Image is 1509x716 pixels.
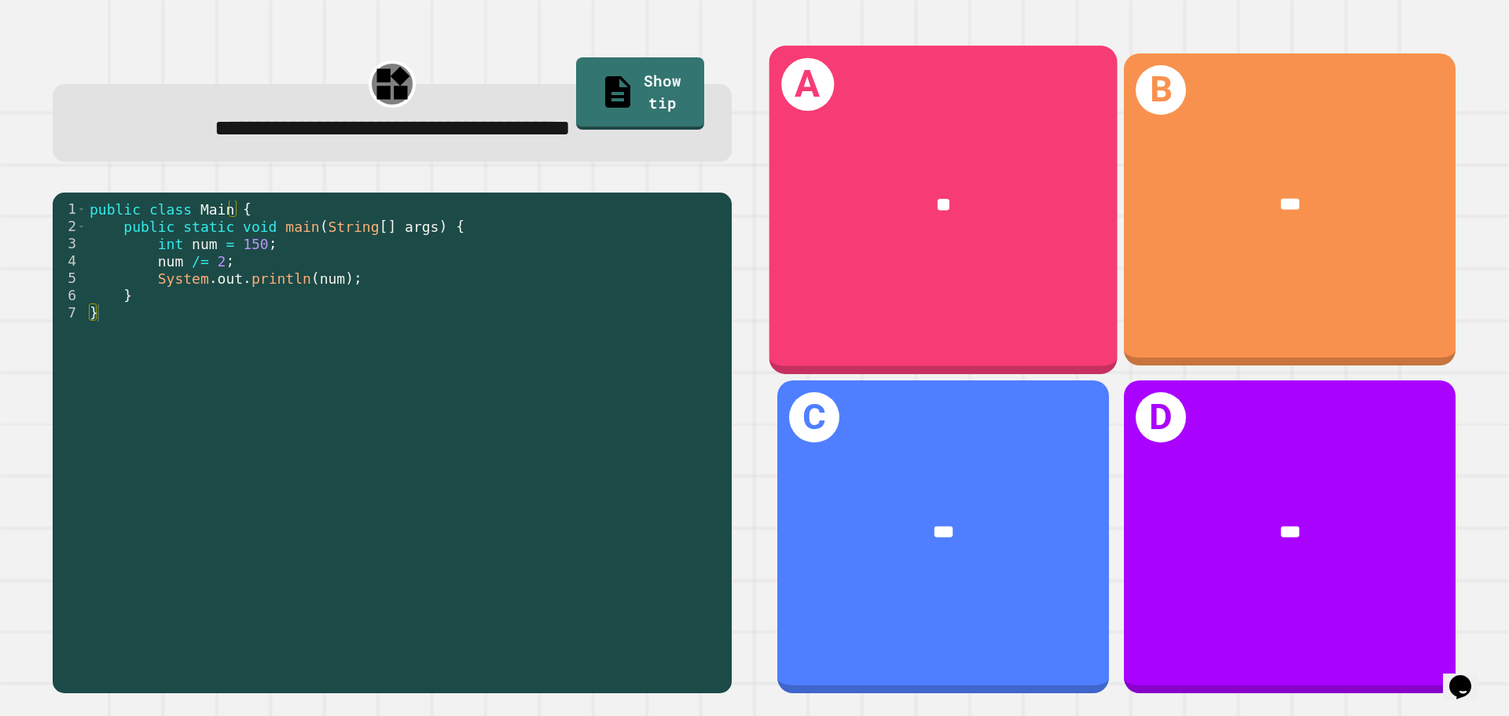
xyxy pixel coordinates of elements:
div: 4 [53,252,86,270]
div: 3 [53,235,86,252]
h1: D [1136,392,1186,442]
iframe: chat widget [1443,653,1493,700]
span: Toggle code folding, rows 1 through 7 [77,200,86,218]
h1: B [1136,65,1186,116]
h1: C [789,392,839,442]
div: 7 [53,304,86,321]
div: 5 [53,270,86,287]
a: Show tip [576,57,704,130]
div: 6 [53,287,86,304]
div: 2 [53,218,86,235]
div: 1 [53,200,86,218]
span: Toggle code folding, rows 2 through 6 [77,218,86,235]
h1: A [781,57,834,110]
